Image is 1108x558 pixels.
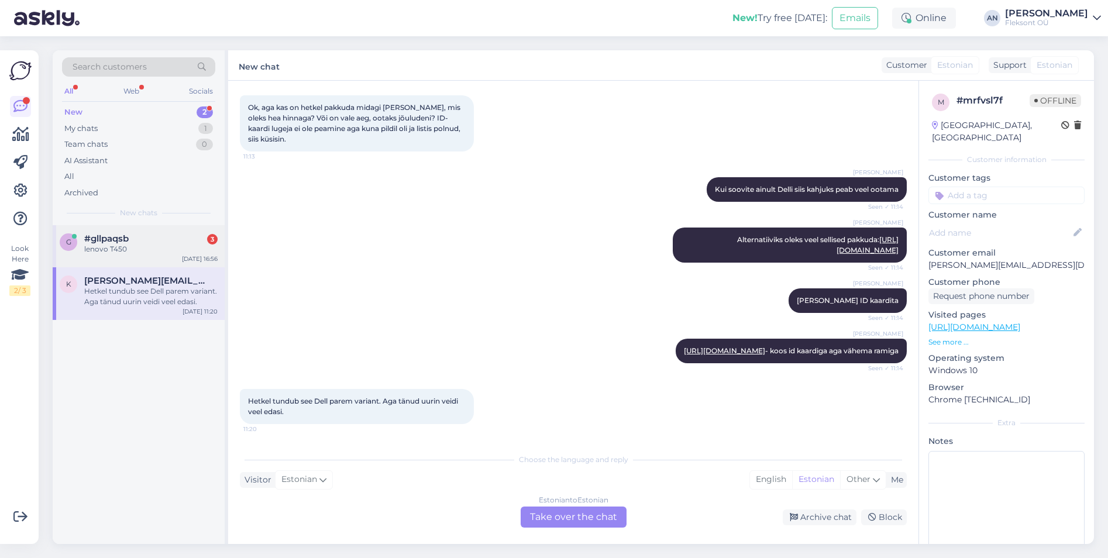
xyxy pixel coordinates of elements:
[240,454,907,465] div: Choose the language and reply
[9,60,32,82] img: Askly Logo
[928,259,1085,271] p: [PERSON_NAME][EMAIL_ADDRESS][DOMAIN_NAME]
[64,155,108,167] div: AI Assistant
[9,285,30,296] div: 2 / 3
[198,123,213,135] div: 1
[928,435,1085,447] p: Notes
[928,288,1034,304] div: Request phone number
[248,397,460,416] span: Hetkel tundub see Dell parem variant. Aga tänud uurin veidi veel edasi.
[715,185,899,194] span: Kui soovite ainult Delli siis kahjuks peab veel ootama
[783,509,856,525] div: Archive chat
[861,509,907,525] div: Block
[196,139,213,150] div: 0
[929,226,1071,239] input: Add name
[928,247,1085,259] p: Customer email
[750,471,792,488] div: English
[792,471,840,488] div: Estonian
[66,237,71,246] span: g
[197,106,213,118] div: 2
[732,12,758,23] b: New!
[853,168,903,177] span: [PERSON_NAME]
[859,314,903,322] span: Seen ✓ 11:14
[859,364,903,373] span: Seen ✓ 11:14
[937,59,973,71] span: Estonian
[684,346,899,355] span: - koos id kaardiga aga vähema ramiga
[539,495,608,505] div: Estonian to Estonian
[84,244,218,254] div: lenovo T450
[853,279,903,288] span: [PERSON_NAME]
[187,84,215,99] div: Socials
[932,119,1061,144] div: [GEOGRAPHIC_DATA], [GEOGRAPHIC_DATA]
[64,187,98,199] div: Archived
[984,10,1000,26] div: AN
[737,235,899,254] span: Alternatiiviks oleks veel sellised pakkuda:
[928,352,1085,364] p: Operating system
[892,8,956,29] div: Online
[886,474,903,486] div: Me
[248,103,462,143] span: Ok, aga kas on hetkel pakkuda midagi [PERSON_NAME], mis oleks hea hinnaga? Või on vale aeg, ootak...
[73,61,147,73] span: Search customers
[64,171,74,182] div: All
[84,233,129,244] span: #gllpaqsb
[1005,18,1088,27] div: Fleksont OÜ
[928,172,1085,184] p: Customer tags
[121,84,142,99] div: Web
[928,337,1085,347] p: See more ...
[859,263,903,272] span: Seen ✓ 11:14
[120,208,157,218] span: New chats
[64,139,108,150] div: Team chats
[1005,9,1088,18] div: [PERSON_NAME]
[928,322,1020,332] a: [URL][DOMAIN_NAME]
[9,243,30,296] div: Look Here
[832,7,878,29] button: Emails
[928,381,1085,394] p: Browser
[64,106,82,118] div: New
[847,474,870,484] span: Other
[182,254,218,263] div: [DATE] 16:56
[207,234,218,244] div: 3
[882,59,927,71] div: Customer
[1037,59,1072,71] span: Estonian
[928,364,1085,377] p: Windows 10
[684,346,765,355] a: [URL][DOMAIN_NAME]
[1005,9,1101,27] a: [PERSON_NAME]Fleksont OÜ
[240,474,271,486] div: Visitor
[928,394,1085,406] p: Chrome [TECHNICAL_ID]
[62,84,75,99] div: All
[183,307,218,316] div: [DATE] 11:20
[853,218,903,227] span: [PERSON_NAME]
[859,202,903,211] span: Seen ✓ 11:14
[66,280,71,288] span: k
[243,425,287,433] span: 11:20
[84,275,206,286] span: kalmer@eht.ee
[928,418,1085,428] div: Extra
[928,187,1085,204] input: Add a tag
[928,154,1085,165] div: Customer information
[64,123,98,135] div: My chats
[956,94,1030,108] div: # mrfvsl7f
[853,329,903,338] span: [PERSON_NAME]
[243,152,287,161] span: 11:13
[928,209,1085,221] p: Customer name
[521,507,627,528] div: Take over the chat
[928,309,1085,321] p: Visited pages
[938,98,944,106] span: m
[732,11,827,25] div: Try free [DATE]:
[797,296,899,305] span: [PERSON_NAME] ID kaardita
[928,276,1085,288] p: Customer phone
[1030,94,1081,107] span: Offline
[84,286,218,307] div: Hetkel tundub see Dell parem variant. Aga tänud uurin veidi veel edasi.
[989,59,1027,71] div: Support
[239,57,280,73] label: New chat
[281,473,317,486] span: Estonian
